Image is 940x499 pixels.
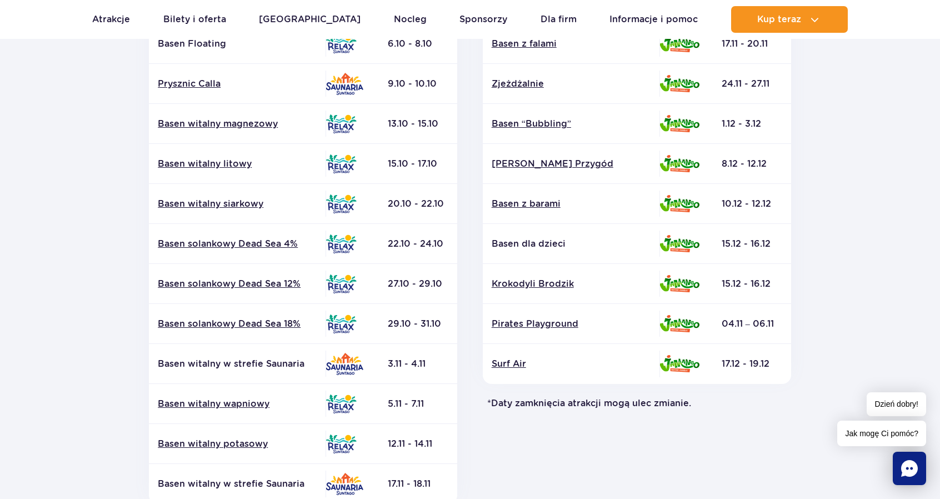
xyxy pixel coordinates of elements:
[92,6,130,33] a: Atrakcje
[326,315,357,333] img: Relax
[459,6,507,33] a: Sponsorzy
[326,154,357,173] img: Relax
[326,353,363,375] img: Saunaria
[379,184,457,224] td: 20.10 - 22.10
[492,358,651,370] a: Surf Air
[379,344,457,384] td: 3.11 - 4.11
[492,118,651,130] a: Basen “Bubbling”
[379,424,457,464] td: 12.11 - 14.11
[158,358,317,370] p: Basen witalny w strefie Saunaria
[713,64,791,104] td: 24.11 - 27.11
[659,235,699,252] img: Jamango
[713,304,791,344] td: 04.11 – 06.11
[659,155,699,172] img: Jamango
[326,194,357,213] img: Relax
[492,198,651,210] a: Basen z barami
[713,104,791,144] td: 1.12 - 3.12
[492,158,651,170] a: [PERSON_NAME] Przygód
[379,304,457,344] td: 29.10 - 31.10
[541,6,577,33] a: Dla firm
[326,234,357,253] img: Relax
[158,278,317,290] a: Basen solankowy Dead Sea 12%
[259,6,361,33] a: [GEOGRAPHIC_DATA]
[713,264,791,304] td: 15.12 - 16.12
[609,6,698,33] a: Informacje i pomoc
[326,395,357,413] img: Relax
[158,238,317,250] a: Basen solankowy Dead Sea 4%
[867,392,926,416] span: Dzień dobry!
[659,115,699,132] img: Jamango
[492,318,651,330] a: Pirates Playground
[326,73,363,95] img: Saunaria
[492,78,651,90] a: Zjeżdżalnie
[379,144,457,184] td: 15.10 - 17.10
[158,118,317,130] a: Basen witalny magnezowy
[379,104,457,144] td: 13.10 - 15.10
[713,24,791,64] td: 17.11 - 20.11
[326,275,357,293] img: Relax
[659,315,699,332] img: Jamango
[757,14,801,24] span: Kup teraz
[158,78,317,90] a: Prysznic Calla
[326,473,363,495] img: Saunaria
[158,38,317,50] p: Basen Floating
[893,452,926,485] div: Chat
[158,198,317,210] a: Basen witalny siarkowy
[659,275,699,292] img: Jamango
[379,24,457,64] td: 6.10 - 8.10
[394,6,427,33] a: Nocleg
[659,355,699,372] img: Jamango
[492,38,651,50] a: Basen z falami
[158,318,317,330] a: Basen solankowy Dead Sea 18%
[326,34,357,53] img: Relax
[713,224,791,264] td: 15.12 - 16.12
[158,478,317,490] p: Basen witalny w strefie Saunaria
[158,158,317,170] a: Basen witalny litowy
[492,238,651,250] p: Basen dla dzieci
[478,397,796,410] p: *Daty zamknięcia atrakcji mogą ulec zmianie.
[379,224,457,264] td: 22.10 - 24.10
[713,184,791,224] td: 10.12 - 12.12
[731,6,848,33] button: Kup teraz
[326,435,357,453] img: Relax
[837,421,926,446] span: Jak mogę Ci pomóc?
[158,438,317,450] a: Basen witalny potasowy
[379,64,457,104] td: 9.10 - 10.10
[713,144,791,184] td: 8.12 - 12.12
[492,278,651,290] a: Krokodyli Brodzik
[326,114,357,133] img: Relax
[163,6,226,33] a: Bilety i oferta
[158,398,317,410] a: Basen witalny wapniowy
[659,195,699,212] img: Jamango
[379,264,457,304] td: 27.10 - 29.10
[379,384,457,424] td: 5.11 - 7.11
[659,35,699,52] img: Jamango
[659,75,699,92] img: Jamango
[713,344,791,384] td: 17.12 - 19.12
